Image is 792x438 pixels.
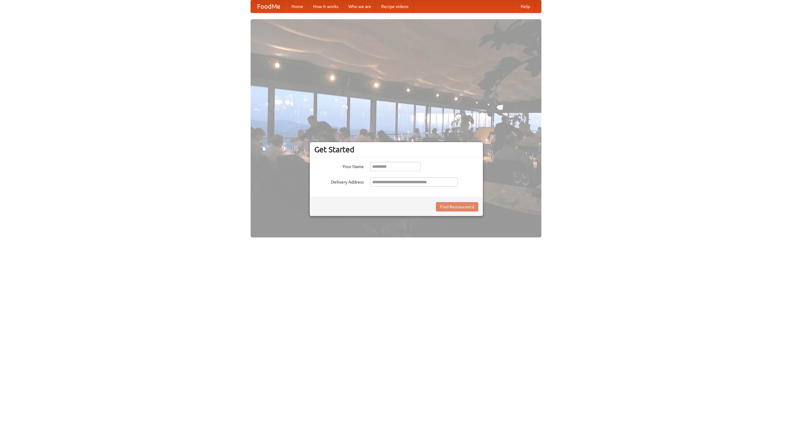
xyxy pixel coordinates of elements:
label: Delivery Address [314,177,364,185]
a: How it works [308,0,343,13]
h3: Get Started [314,145,478,154]
a: Who we are [343,0,376,13]
a: FoodMe [251,0,286,13]
a: Home [286,0,308,13]
button: Find Restaurants! [436,202,478,211]
a: Help [516,0,535,13]
a: Recipe videos [376,0,413,13]
label: Your Name [314,162,364,170]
